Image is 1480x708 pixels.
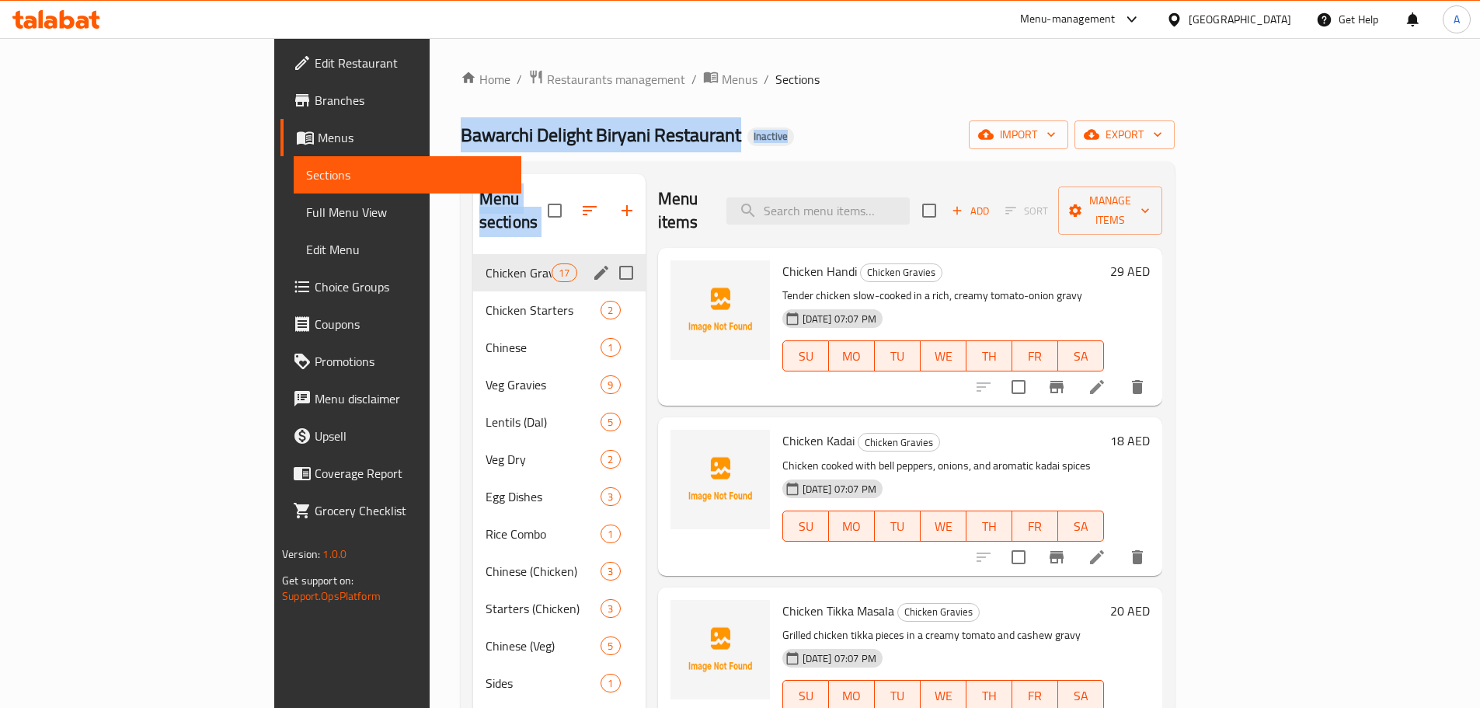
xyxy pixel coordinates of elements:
span: export [1087,125,1162,145]
a: Menus [280,119,521,156]
div: items [601,637,620,655]
button: Manage items [1058,187,1162,235]
span: TU [881,685,914,707]
div: Chicken Starters [486,301,601,319]
span: Lentils (Dal) [486,413,601,431]
a: Sections [294,156,521,194]
span: MO [835,685,869,707]
a: Menus [703,69,757,89]
div: items [601,525,620,543]
span: FR [1019,685,1052,707]
div: Chinese (Veg)5 [473,627,646,664]
span: Menus [318,128,509,147]
span: SU [789,345,823,368]
span: 5 [601,415,619,430]
span: FR [1019,345,1052,368]
span: Chinese [486,338,601,357]
div: items [601,674,620,692]
span: Veg Gravies [486,375,601,394]
button: TH [966,511,1012,542]
span: Chicken Gravies [486,263,552,282]
div: Starters (Chicken)3 [473,590,646,627]
span: Chicken Handi [782,260,857,283]
p: Grilled chicken tikka pieces in a creamy tomato and cashew gravy [782,626,1104,645]
span: [DATE] 07:07 PM [796,312,883,326]
span: Menu disclaimer [315,389,509,408]
a: Menu disclaimer [280,380,521,417]
span: 1 [601,676,619,691]
span: Chicken Gravies [858,434,939,452]
button: TU [875,511,921,542]
span: Grocery Checklist [315,501,509,520]
button: TH [966,340,1012,371]
a: Restaurants management [528,69,685,89]
span: Chicken Kadai [782,429,855,452]
div: Chinese1 [473,329,646,366]
div: items [601,450,620,469]
div: items [601,413,620,431]
a: Support.OpsPlatform [282,586,381,606]
span: A [1454,11,1460,28]
span: WE [927,345,960,368]
span: Add item [945,199,995,223]
span: import [981,125,1056,145]
button: WE [921,511,966,542]
div: Starters (Chicken) [486,599,601,618]
span: Chinese (Chicken) [486,562,601,581]
button: import [969,120,1068,149]
span: 5 [601,639,619,654]
button: FR [1012,340,1058,371]
span: 1 [601,340,619,355]
div: items [601,338,620,357]
h6: 20 AED [1110,600,1150,622]
div: Egg Dishes3 [473,478,646,515]
span: Menus [722,70,757,89]
span: Veg Dry [486,450,601,469]
span: [DATE] 07:07 PM [796,482,883,497]
span: Choice Groups [315,277,509,296]
span: Select to update [1002,541,1035,574]
a: Coupons [280,305,521,343]
span: Sections [306,166,509,184]
span: WE [927,515,960,538]
h6: 29 AED [1110,260,1150,282]
button: Add [945,199,995,223]
span: Bawarchi Delight Biryani Restaurant [461,117,741,152]
span: [DATE] 07:07 PM [796,651,883,666]
span: Promotions [315,352,509,371]
button: SA [1058,511,1104,542]
span: Rice Combo [486,525,601,543]
span: Upsell [315,427,509,445]
li: / [691,70,697,89]
div: items [601,487,620,506]
span: 1.0.0 [322,544,346,564]
span: Select section [913,194,945,227]
span: Select section first [995,199,1058,223]
span: Restaurants management [547,70,685,89]
span: Edit Menu [306,240,509,259]
img: Chicken Tikka Masala [670,600,770,699]
span: Manage items [1071,191,1150,230]
div: Sides1 [473,664,646,702]
button: FR [1012,511,1058,542]
span: Select to update [1002,371,1035,403]
p: Chicken cooked with bell peppers, onions, and aromatic kadai spices [782,456,1104,476]
span: TH [973,345,1006,368]
li: / [764,70,769,89]
span: 3 [601,602,619,616]
h6: 18 AED [1110,430,1150,452]
img: Chicken Handi [670,260,770,360]
span: TU [881,345,914,368]
span: 3 [601,490,619,504]
span: 2 [601,303,619,318]
div: [GEOGRAPHIC_DATA] [1189,11,1291,28]
span: Egg Dishes [486,487,601,506]
div: Veg Dry2 [473,441,646,478]
span: 9 [601,378,619,392]
span: SA [1064,345,1098,368]
button: delete [1119,368,1156,406]
span: MO [835,515,869,538]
